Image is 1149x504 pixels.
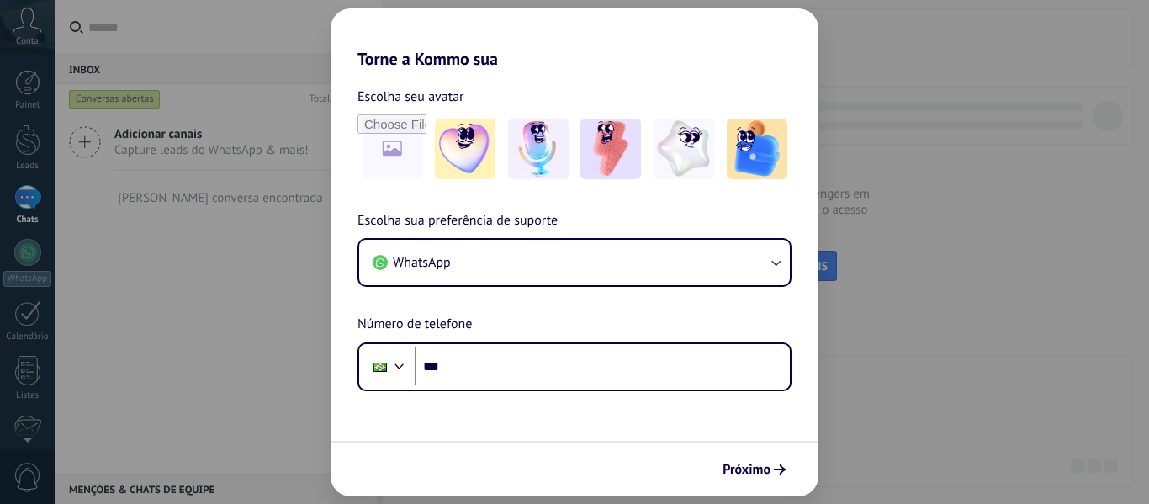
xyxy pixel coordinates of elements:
[357,86,464,108] span: Escolha seu avatar
[580,119,641,179] img: -3.jpeg
[364,349,396,385] div: Brazil: + 55
[357,314,472,336] span: Número de telefone
[435,119,495,179] img: -1.jpeg
[508,119,569,179] img: -2.jpeg
[357,210,558,232] span: Escolha sua preferência de suporte
[331,8,818,69] h2: Torne a Kommo sua
[359,240,790,285] button: WhatsApp
[715,455,793,484] button: Próximo
[393,254,451,271] span: WhatsApp
[723,464,770,475] span: Próximo
[727,119,787,179] img: -5.jpeg
[654,119,714,179] img: -4.jpeg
